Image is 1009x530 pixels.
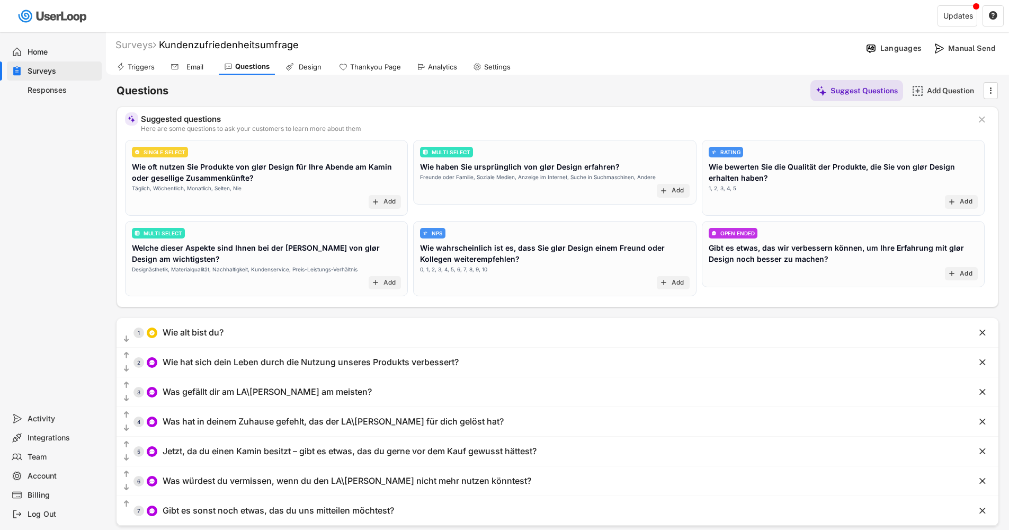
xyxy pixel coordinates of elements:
div: Wie bewerten Sie die Qualität der Produkte, die Sie von glør Design erhalten haben? [709,161,978,183]
text:  [979,386,986,397]
text:  [979,416,986,427]
text:  [979,475,986,487]
button:  [122,380,131,391]
img: userloop-logo-01.svg [16,5,91,27]
div: Surveys [28,66,97,76]
button:  [977,387,988,397]
div: 4 [133,419,144,425]
img: ConversationMinor.svg [149,478,155,484]
div: NPS [432,231,443,236]
text: add [948,269,956,278]
div: Activity [28,414,97,424]
div: Log Out [28,509,97,519]
div: Wie wahrscheinlich ist es, dass Sie glør Design einem Freund oder Kollegen weiterempfehlen? [420,242,689,264]
text:  [979,327,986,338]
button:  [977,417,988,427]
div: Freunde oder Familie, Soziale Medien, Anzeige im Internet, Suche in Suchmaschinen, Andere [420,173,656,181]
button:  [122,350,131,361]
img: AddMajor.svg [912,85,923,96]
button:  [122,410,131,420]
div: Wie oft nutzen Sie Produkte von glør Design für Ihre Abende am Kamin oder gesellige Zusammenkünfte? [132,161,401,183]
div: Add [383,279,396,287]
div: Wie hat sich dein Leben durch die Nutzung unseres Produkts verbessert? [163,357,459,368]
div: Gibt es etwas, das wir verbessern können, um Ihre Erfahrung mit glør Design noch besser zu machen? [709,242,978,264]
button:  [122,469,131,480]
div: Thankyou Page [350,63,401,72]
div: Was gefällt dir am LA\[PERSON_NAME] am meisten? [163,386,372,397]
button:  [122,482,131,493]
text:  [979,446,986,457]
div: Updates [943,12,973,20]
div: Home [28,47,97,57]
div: Triggers [128,63,155,72]
div: Analytics [428,63,457,72]
img: CircleTickMinorWhite.svg [135,149,140,155]
text:  [979,505,986,516]
button:  [977,357,988,368]
div: Team [28,452,97,462]
img: ConversationMinor.svg [149,419,155,425]
button:  [977,476,988,487]
div: Billing [28,490,97,500]
h6: Questions [117,84,168,98]
button:  [988,11,998,21]
div: MULTI SELECT [432,149,470,155]
text:  [124,483,129,492]
text:  [124,499,129,508]
div: Was würdest du vermissen, wenn du den LA\[PERSON_NAME] nicht mehr nutzen könntest? [163,475,531,487]
button:  [977,114,987,125]
button: add [371,198,380,206]
div: Suggested questions [141,115,969,123]
div: Designästhetik, Materialqualität, Nachhaltigkeit, Kundenservice, Preis-Leistungs-Verhältnis [132,266,358,273]
text:  [124,410,129,419]
text: add [659,278,668,287]
img: ConversationMinor.svg [149,508,155,514]
button:  [122,453,131,463]
font: Kundenzufriedenheitsumfrage [159,39,299,50]
button:  [977,328,988,338]
img: ConversationMinor.svg [149,448,155,455]
div: Add [672,187,684,195]
div: OPEN ENDED [720,231,755,236]
div: Wie haben Sie ursprünglich von glør Design erfahren? [420,161,620,172]
div: Settings [484,63,511,72]
button:  [122,334,131,344]
div: Was hat in deinem Zuhause gefehlt, das der LA\[PERSON_NAME] für dich gelöst hat? [163,416,504,427]
div: Surveys [115,39,156,51]
div: 5 [133,449,144,454]
div: SINGLE SELECT [144,149,185,155]
img: AdjustIcon.svg [711,149,717,155]
button: add [371,278,380,287]
text:  [124,381,129,390]
text:  [124,470,129,479]
div: Here are some questions to ask your customers to learn more about them [141,126,969,132]
button:  [985,83,996,99]
button: add [948,198,956,206]
text:  [124,453,129,462]
button:  [122,499,131,509]
div: 3 [133,390,144,395]
div: Jetzt, da du einen Kamin besitzt – gibt es etwas, das du gerne vor dem Kauf gewusst hättest? [163,446,537,457]
div: Gibt es sonst noch etwas, das du uns mitteilen möchtest? [163,505,394,516]
div: 7 [133,508,144,514]
div: Email [182,63,208,72]
text:  [124,364,129,373]
text:  [979,114,985,125]
div: Manual Send [948,43,1001,53]
button: add [659,187,668,195]
img: ConversationMinor.svg [711,231,717,236]
div: 0, 1, 2, 3, 4, 5, 6, 7, 8, 9, 10 [420,266,487,273]
button:  [977,506,988,516]
button:  [977,446,988,457]
div: Add [672,279,684,287]
div: Add [383,198,396,206]
img: ConversationMinor.svg [149,389,155,395]
text:  [979,357,986,368]
button:  [122,393,131,404]
div: Add [960,198,972,206]
img: ListMajor.svg [135,231,140,236]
